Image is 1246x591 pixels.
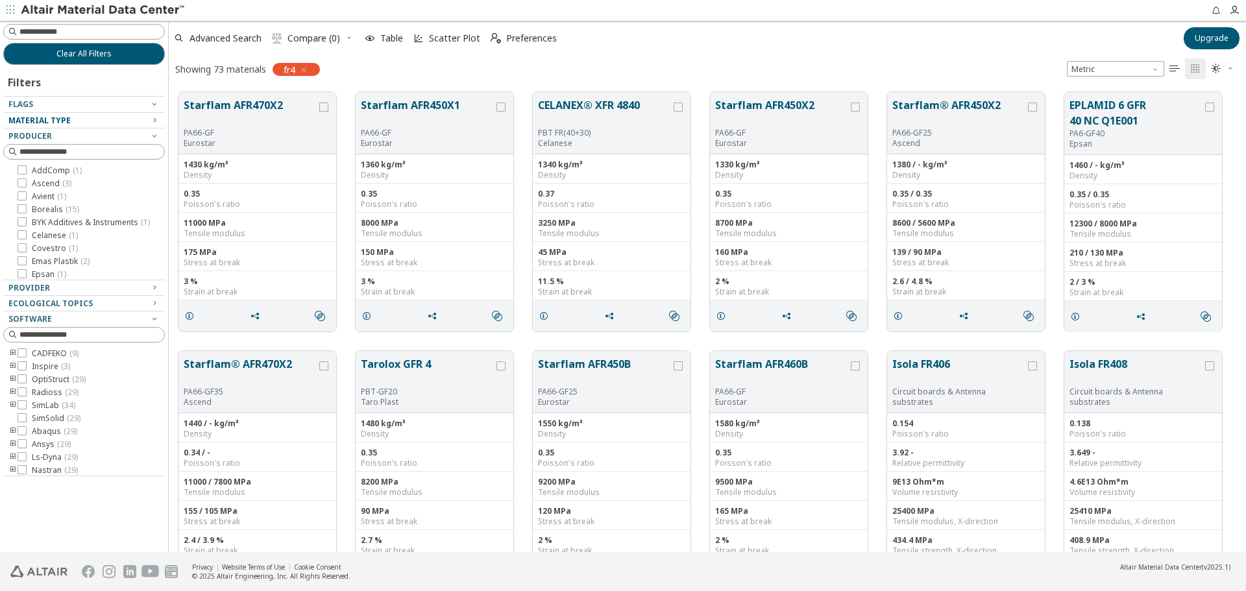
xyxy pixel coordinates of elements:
div: Tensile modulus [184,487,331,498]
button: Material Type [3,113,165,128]
button: Provider [3,280,165,296]
div: 1330 kg/m³ [715,160,862,170]
div: Volume resistivity [892,487,1040,498]
div: Stress at break [538,516,685,527]
p: Ascend [892,138,1025,149]
div: 175 MPa [184,247,331,258]
div: Density [361,429,508,439]
div: Poisson's ratio [1069,200,1217,210]
i:  [846,311,857,321]
span: Epsan [32,269,66,280]
button: Table View [1164,58,1185,79]
span: ( 2 ) [80,256,90,267]
div: Stress at break [715,258,862,268]
img: Altair Engineering [10,566,67,577]
div: PA66-GF25 [892,128,1025,138]
span: BYK Additives & Instruments [32,217,150,228]
i: toogle group [8,452,18,463]
div: Tensile modulus [184,228,331,239]
span: Ascend [32,178,71,189]
span: Material Type [8,115,71,126]
i:  [492,311,502,321]
span: Ecological Topics [8,298,93,309]
div: Strain at break [715,546,862,556]
i: toogle group [8,400,18,411]
span: ( 1 ) [57,191,66,202]
div: Filters [3,65,47,96]
span: Preferences [506,34,557,43]
div: Density [361,170,508,180]
span: ( 1 ) [69,230,78,241]
i:  [315,311,325,321]
div: 11000 / 7800 MPa [184,477,331,487]
div: 2.6 / 4.8 % [892,276,1040,287]
div: Density [538,429,685,439]
button: Share [776,303,803,329]
div: Showing 73 materials [175,63,266,75]
div: Tensile strength, X-direction [892,546,1040,556]
div: PA66-GF [715,387,848,397]
span: CADFEKO [32,348,79,359]
span: Metric [1067,61,1164,77]
div: Strain at break [184,546,331,556]
button: Isola FR406 [892,356,1025,387]
i: toogle group [8,387,18,398]
span: ( 1 ) [69,243,78,254]
span: SimSolid [32,413,80,424]
div: Strain at break [361,546,508,556]
span: Producer [8,130,52,141]
div: 8000 MPa [361,218,508,228]
div: Poisson's ratio [892,199,1040,210]
div: Tensile modulus [361,228,508,239]
p: Eurostar [715,397,848,407]
span: Borealis [32,204,79,215]
button: Similar search [309,303,336,329]
div: Circuit boards & Antenna substrates [892,387,1025,407]
div: 434.4 MPa [892,535,1040,546]
button: Starflam AFR450X2 [715,97,848,128]
i:  [1201,311,1211,322]
span: ( 9 ) [69,348,79,359]
div: 0.35 [538,448,685,458]
div: 1580 kg/m³ [715,418,862,429]
button: Similar search [1018,303,1045,329]
div: 0.138 [1069,418,1217,429]
span: ( 1 ) [73,165,82,176]
div: Strain at break [538,287,685,297]
div: Stress at break [361,516,508,527]
div: PA66-GF [361,128,494,138]
div: 9200 MPa [538,477,685,487]
i:  [272,33,282,43]
i:  [1023,311,1034,321]
div: Poisson's ratio [1069,429,1217,439]
div: PA66-GF25 [538,387,671,397]
button: Producer [3,128,165,144]
div: 1480 kg/m³ [361,418,508,429]
div: 165 MPa [715,506,862,516]
div: Tensile strength, X-direction [1069,546,1217,556]
div: Poisson's ratio [361,458,508,468]
button: CELANEX® XFR 4840 [538,97,671,128]
div: Strain at break [715,287,862,297]
div: 9500 MPa [715,477,862,487]
span: Celanese [32,230,78,241]
div: 25400 MPa [892,506,1040,516]
div: Strain at break [892,287,1040,297]
div: Tensile modulus [715,228,862,239]
i:  [1169,64,1180,74]
button: Clear All Filters [3,43,165,65]
p: Eurostar [538,397,671,407]
div: Stress at break [361,258,508,268]
div: Circuit boards & Antenna substrates [1069,387,1203,407]
button: Isola FR408 [1069,356,1203,387]
div: 0.35 [184,189,331,199]
div: Stress at break [184,516,331,527]
div: PBT FR(40+30) [538,128,671,138]
div: 1440 / - kg/m³ [184,418,331,429]
span: AddComp [32,165,82,176]
span: Flags [8,99,33,110]
span: ( 29 ) [64,426,77,437]
div: Density [892,170,1040,180]
button: Details [710,303,737,329]
div: Poisson's ratio [184,199,331,210]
